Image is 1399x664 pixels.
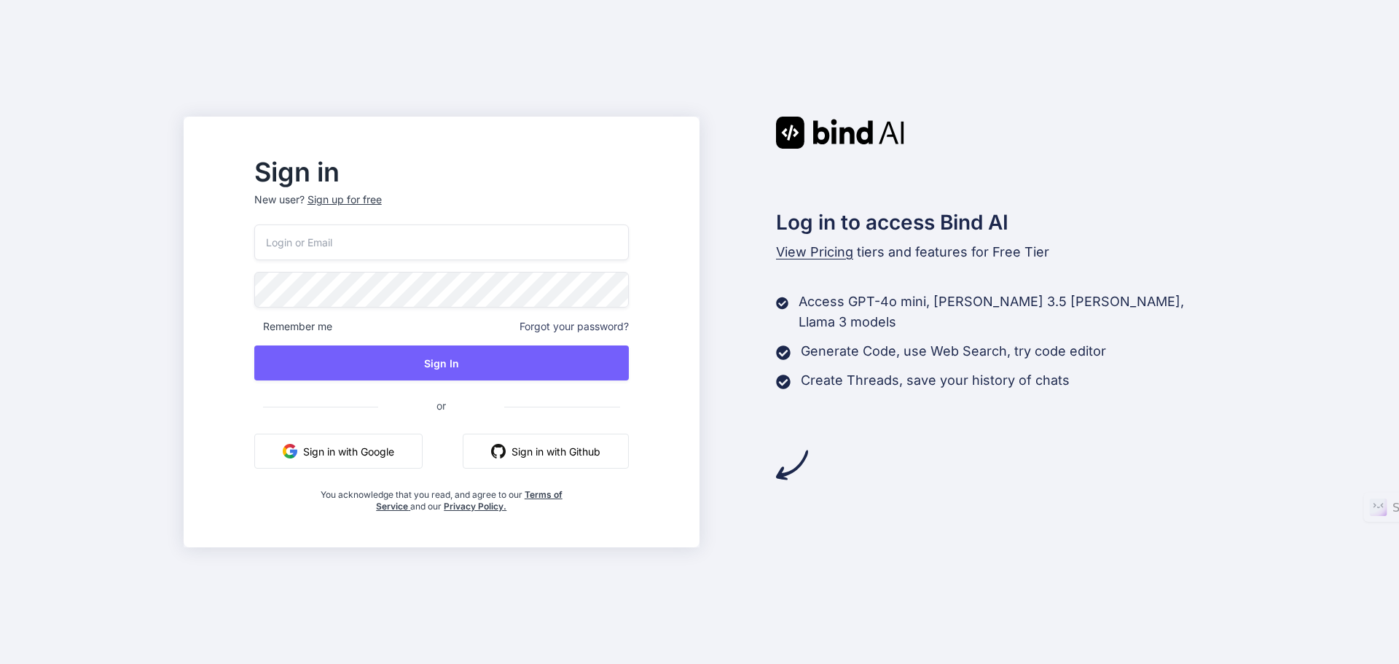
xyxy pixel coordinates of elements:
button: Sign In [254,345,629,380]
h2: Sign in [254,160,629,184]
p: tiers and features for Free Tier [776,242,1216,262]
p: Access GPT-4o mini, [PERSON_NAME] 3.5 [PERSON_NAME], Llama 3 models [799,292,1215,332]
img: github [491,444,506,458]
p: New user? [254,192,629,224]
h2: Log in to access Bind AI [776,207,1216,238]
p: Generate Code, use Web Search, try code editor [801,341,1106,362]
a: Terms of Service [376,489,563,512]
div: You acknowledge that you read, and agree to our and our [316,480,566,512]
span: or [378,388,504,423]
p: Create Threads, save your history of chats [801,370,1070,391]
button: Sign in with Github [463,434,629,469]
img: google [283,444,297,458]
div: Sign up for free [307,192,382,207]
a: Privacy Policy. [444,501,506,512]
span: Forgot your password? [520,319,629,334]
input: Login or Email [254,224,629,260]
img: arrow [776,449,808,481]
button: Sign in with Google [254,434,423,469]
span: View Pricing [776,244,853,259]
img: Bind AI logo [776,117,904,149]
span: Remember me [254,319,332,334]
